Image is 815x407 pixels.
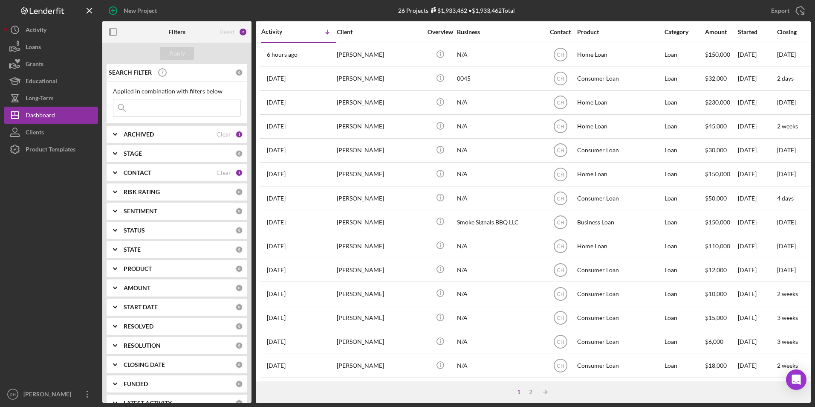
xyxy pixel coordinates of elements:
[705,146,727,154] span: $30,000
[457,211,542,233] div: Smoke Signals BBQ LLC
[665,91,704,114] div: Loan
[457,29,542,35] div: Business
[557,219,564,225] text: CH
[267,99,286,106] time: 2025-09-09 15:48
[337,378,422,401] div: [PERSON_NAME]
[235,207,243,215] div: 0
[665,331,704,353] div: Loan
[235,131,243,138] div: 1
[457,67,542,90] div: 0045
[738,67,776,90] div: [DATE]
[4,90,98,107] a: Long-Term
[113,88,241,95] div: Applied in combination with filters below
[124,189,160,195] b: RISK RATING
[235,342,243,349] div: 0
[577,139,662,162] div: Consumer Loan
[557,76,564,82] text: CH
[705,314,727,321] span: $15,000
[267,195,286,202] time: 2025-08-27 19:11
[777,170,796,177] time: [DATE]
[665,355,704,377] div: Loan
[557,124,564,130] text: CH
[665,115,704,138] div: Loan
[235,169,243,177] div: 1
[337,187,422,209] div: [PERSON_NAME]
[267,147,286,154] time: 2025-08-28 17:26
[220,29,234,35] div: Reset
[267,314,286,321] time: 2025-08-20 05:13
[124,265,152,272] b: PRODUCT
[4,55,98,73] button: Grants
[738,307,776,329] div: [DATE]
[705,75,727,82] span: $32,000
[457,259,542,281] div: N/A
[239,28,247,36] div: 2
[777,51,796,58] time: [DATE]
[557,100,564,106] text: CH
[235,399,243,407] div: 0
[124,169,151,176] b: CONTACT
[267,243,286,250] time: 2025-08-25 17:37
[705,362,727,369] span: $18,000
[4,73,98,90] button: Educational
[337,163,422,186] div: [PERSON_NAME]
[4,38,98,55] a: Loans
[4,21,98,38] a: Activity
[457,163,542,186] div: N/A
[168,29,185,35] b: Filters
[457,378,542,401] div: NA
[577,163,662,186] div: Home Loan
[665,259,704,281] div: Loan
[577,29,662,35] div: Product
[26,107,55,126] div: Dashboard
[4,124,98,141] a: Clients
[4,107,98,124] a: Dashboard
[235,69,243,76] div: 0
[457,139,542,162] div: N/A
[26,38,41,58] div: Loans
[26,73,57,92] div: Educational
[557,195,564,201] text: CH
[337,307,422,329] div: [PERSON_NAME]
[557,315,564,321] text: CH
[705,91,737,114] div: $230,000
[235,227,243,234] div: 0
[337,139,422,162] div: [PERSON_NAME]
[124,361,165,368] b: CLOSING DATE
[169,47,185,60] div: Apply
[705,266,727,273] span: $12,000
[457,187,542,209] div: N/A
[124,208,157,215] b: SENTIMENT
[738,139,776,162] div: [DATE]
[705,338,723,345] span: $6,000
[235,361,243,369] div: 0
[777,195,794,202] time: 4 days
[124,246,141,253] b: STATE
[665,235,704,257] div: Loan
[738,378,776,401] div: [DATE]
[424,29,456,35] div: Overview
[4,386,98,403] button: CH[PERSON_NAME]
[665,29,704,35] div: Category
[337,29,422,35] div: Client
[26,90,54,109] div: Long-Term
[577,44,662,66] div: Home Loan
[267,75,286,82] time: 2025-09-09 18:28
[235,246,243,253] div: 0
[665,44,704,66] div: Loan
[763,2,811,19] button: Export
[705,290,727,297] span: $10,000
[665,67,704,90] div: Loan
[705,218,730,226] span: $150,000
[217,131,231,138] div: Clear
[705,170,730,177] span: $150,000
[577,307,662,329] div: Consumer Loan
[665,163,704,186] div: Loan
[267,267,286,273] time: 2025-08-22 19:36
[777,338,798,345] time: 3 weeks
[777,314,798,321] time: 3 weeks
[337,259,422,281] div: [PERSON_NAME]
[337,67,422,90] div: [PERSON_NAME]
[777,146,796,154] time: [DATE]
